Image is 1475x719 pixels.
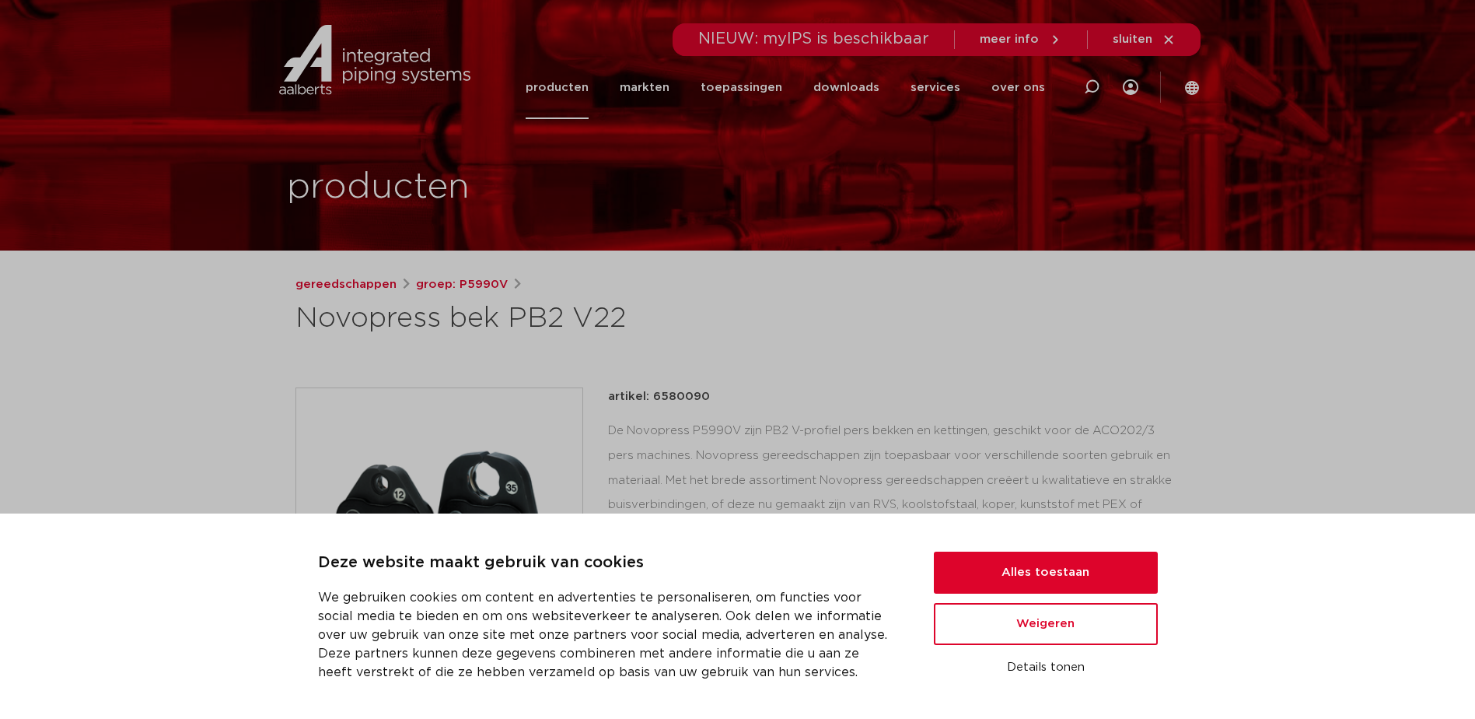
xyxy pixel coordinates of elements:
div: De Novopress P5990V zijn PB2 V-profiel pers bekken en kettingen, geschikt voor de ACO202/3 pers m... [608,419,1180,574]
a: producten [526,56,589,119]
nav: Menu [526,56,1045,119]
a: sluiten [1113,33,1176,47]
a: over ons [991,56,1045,119]
h1: Novopress bek PB2 V22 [295,300,879,338]
p: Deze website maakt gebruik van cookies [318,551,897,576]
div: my IPS [1123,56,1138,119]
p: artikel: 6580090 [608,388,710,406]
a: services [911,56,960,119]
img: Product Image for Novopress bek PB2 V22 [296,388,582,675]
a: markten [620,56,669,119]
button: Alles toestaan [934,552,1158,594]
span: meer info [980,33,1039,45]
button: Details tonen [934,654,1158,681]
span: sluiten [1113,33,1152,45]
a: toepassingen [701,56,782,119]
a: gereedschappen [295,275,397,294]
button: Weigeren [934,603,1158,645]
h1: producten [287,163,470,212]
a: meer info [980,33,1062,47]
p: We gebruiken cookies om content en advertenties te personaliseren, om functies voor social media ... [318,588,897,682]
a: downloads [813,56,879,119]
span: NIEUW: myIPS is beschikbaar [698,31,929,47]
a: groep: P5990V [416,275,508,294]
